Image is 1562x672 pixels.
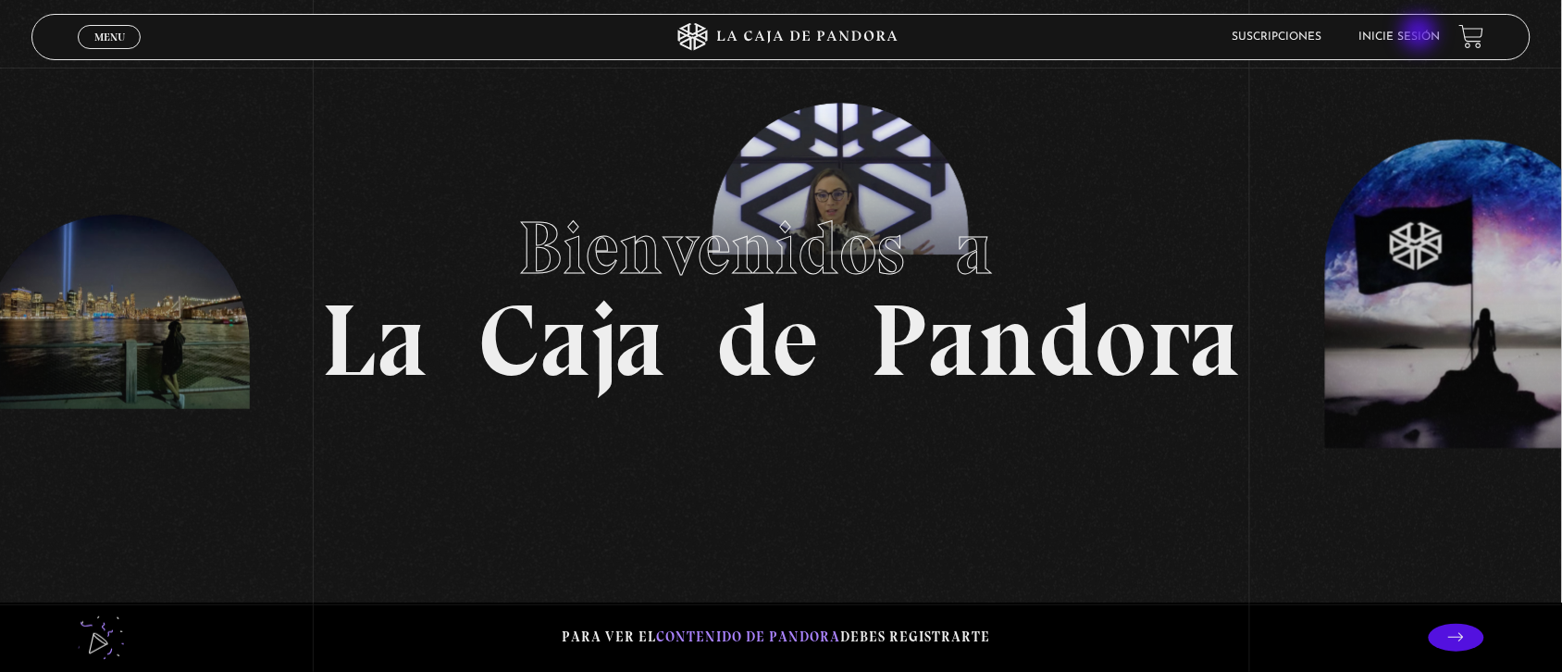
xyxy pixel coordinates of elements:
[1459,24,1484,49] a: View your shopping cart
[1359,31,1441,43] a: Inicie sesión
[322,188,1241,392] h1: La Caja de Pandora
[94,31,125,43] span: Menu
[518,204,1044,292] span: Bienvenidos a
[88,46,131,59] span: Cerrar
[563,625,991,650] p: Para ver el debes registrarte
[1233,31,1322,43] a: Suscripciones
[657,628,841,645] span: contenido de Pandora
